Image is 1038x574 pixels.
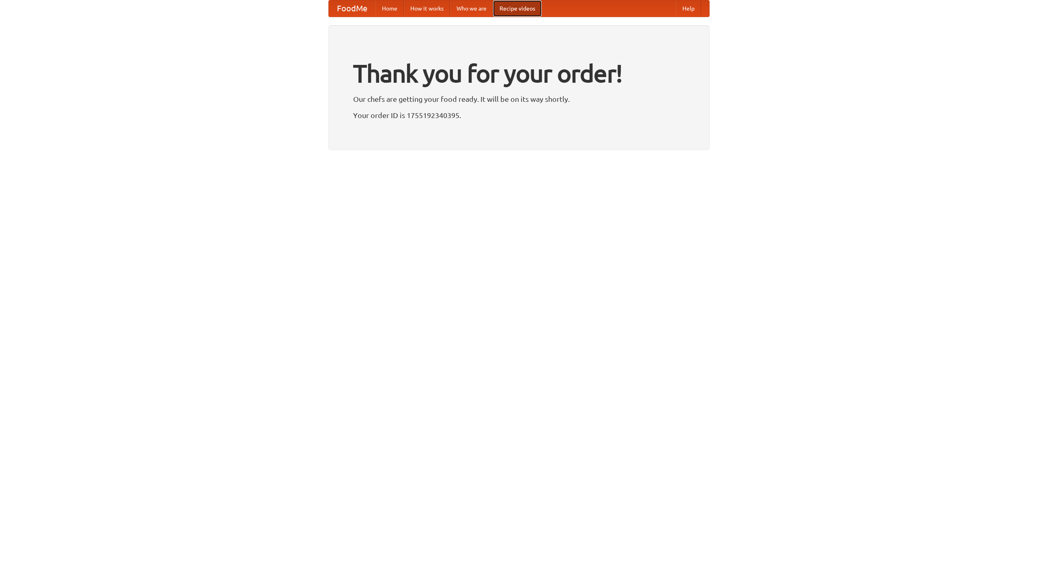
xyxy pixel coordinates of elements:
a: How it works [404,0,450,17]
h1: Thank you for your order! [353,54,685,93]
p: Our chefs are getting your food ready. It will be on its way shortly. [353,93,685,105]
a: FoodMe [329,0,375,17]
a: Help [676,0,701,17]
p: Your order ID is 1755192340395. [353,109,685,121]
a: Home [375,0,404,17]
a: Recipe videos [493,0,542,17]
a: Who we are [450,0,493,17]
